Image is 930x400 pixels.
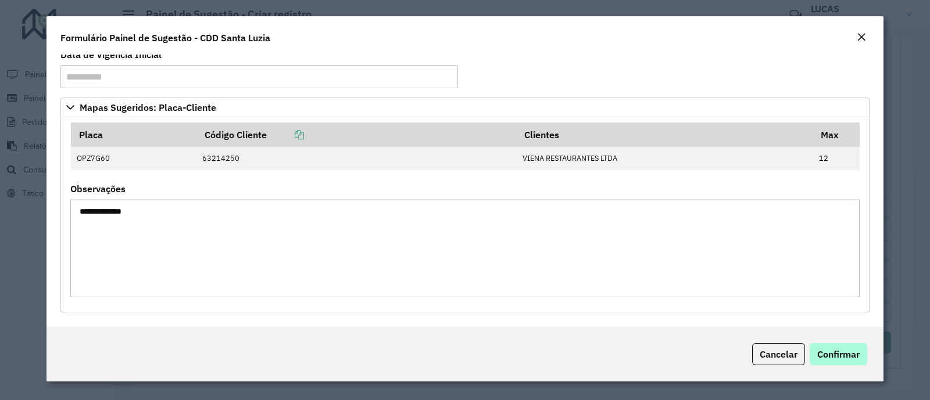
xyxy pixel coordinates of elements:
[60,98,870,117] a: Mapas Sugeridos: Placa-Cliente
[817,348,860,360] span: Confirmar
[813,122,860,147] th: Max
[813,147,860,170] td: 12
[80,103,216,112] span: Mapas Sugeridos: Placa-Cliente
[71,122,196,147] th: Placa
[60,117,870,312] div: Mapas Sugeridos: Placa-Cliente
[516,122,813,147] th: Clientes
[857,33,866,42] em: Fechar
[516,147,813,170] td: VIENA RESTAURANTES LTDA
[196,147,516,170] td: 63214250
[60,48,162,62] label: Data de Vigência Inicial
[71,147,196,170] td: OPZ7G60
[267,129,304,140] a: Copiar
[810,343,867,365] button: Confirmar
[853,30,870,45] button: Close
[70,182,126,196] label: Observações
[60,31,270,45] h4: Formulário Painel de Sugestão - CDD Santa Luzia
[196,122,516,147] th: Código Cliente
[752,343,805,365] button: Cancelar
[760,348,797,360] span: Cancelar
